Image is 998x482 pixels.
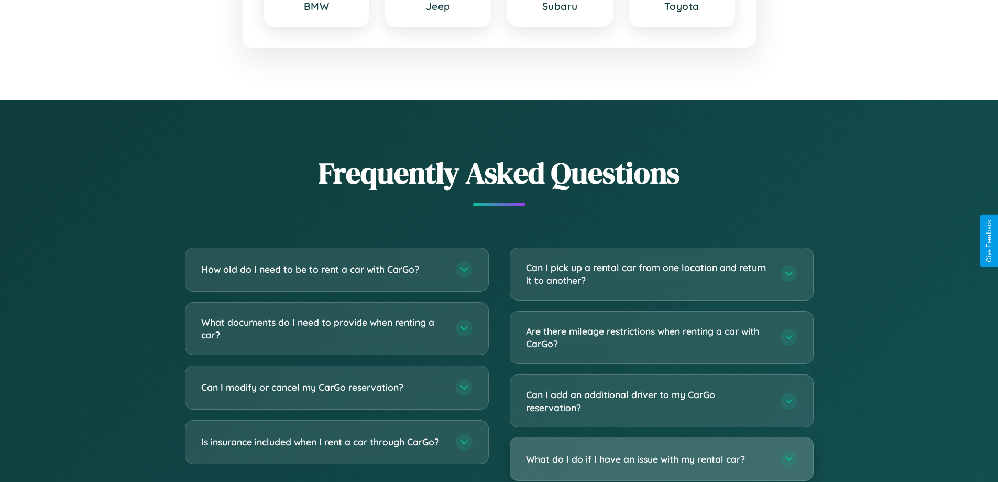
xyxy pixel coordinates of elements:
h3: What documents do I need to provide when renting a car? [201,316,445,341]
h3: Are there mileage restrictions when renting a car with CarGo? [526,325,770,350]
h3: Is insurance included when I rent a car through CarGo? [201,435,445,448]
h2: Frequently Asked Questions [185,153,814,193]
h3: Can I modify or cancel my CarGo reservation? [201,381,445,394]
div: Give Feedback [985,220,993,262]
h3: Can I add an additional driver to my CarGo reservation? [526,388,770,414]
h3: How old do I need to be to rent a car with CarGo? [201,263,445,276]
h3: What do I do if I have an issue with my rental car? [526,453,770,466]
h3: Can I pick up a rental car from one location and return it to another? [526,261,770,287]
